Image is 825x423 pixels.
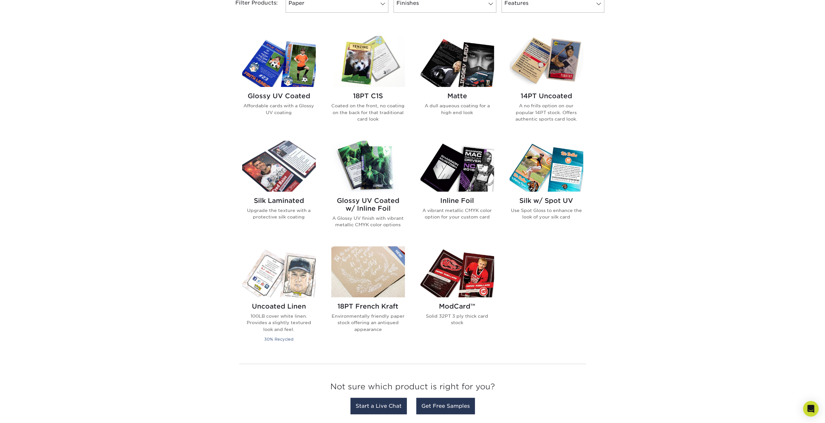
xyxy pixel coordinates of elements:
[264,337,293,342] small: 30% Recycled
[331,246,405,351] a: 18PT French Kraft Trading Cards 18PT French Kraft Environmentally friendly paper stock offering a...
[420,141,494,192] img: Inline Foil Trading Cards
[420,246,494,351] a: ModCard™ Trading Cards ModCard™ Solid 32PT 3 ply thick card stock
[331,197,405,212] h2: Glossy UV Coated w/ Inline Foil
[420,36,494,133] a: Matte Trading Cards Matte A dull aqueous coating for a high end look
[420,102,494,116] p: A dull aqueous coating for a high end look
[331,141,405,192] img: Glossy UV Coated w/ Inline Foil Trading Cards
[331,102,405,122] p: Coated on the front, no coating on the back for that traditional card look
[242,141,316,192] img: Silk Laminated Trading Cards
[331,36,405,133] a: 18PT C1S Trading Cards 18PT C1S Coated on the front, no coating on the back for that traditional ...
[510,36,583,133] a: 14PT Uncoated Trading Cards 14PT Uncoated A no frills option on our popular 14PT stock. Offers au...
[420,313,494,326] p: Solid 32PT 3 ply thick card stock
[331,36,405,87] img: 18PT C1S Trading Cards
[510,141,583,192] img: Silk w/ Spot UV Trading Cards
[331,313,405,333] p: Environmentally friendly paper stock offering an antiqued appearance
[242,36,316,87] img: Glossy UV Coated Trading Cards
[242,141,316,239] a: Silk Laminated Trading Cards Silk Laminated Upgrade the texture with a protective silk coating
[242,102,316,116] p: Affordable cards with a Glossy UV coating
[803,401,819,417] div: Open Intercom Messenger
[420,207,494,220] p: A vibrant metallic CMYK color option for your custom card
[242,36,316,133] a: Glossy UV Coated Trading Cards Glossy UV Coated Affordable cards with a Glossy UV coating
[331,246,405,297] img: 18PT French Kraft Trading Cards
[420,141,494,239] a: Inline Foil Trading Cards Inline Foil A vibrant metallic CMYK color option for your custom card
[242,246,316,351] a: Uncoated Linen Trading Cards Uncoated Linen 100LB cover white linen. Provides a slightly textured...
[331,92,405,100] h2: 18PT C1S
[242,302,316,310] h2: Uncoated Linen
[389,246,405,266] img: New Product
[242,92,316,100] h2: Glossy UV Coated
[242,246,316,297] img: Uncoated Linen Trading Cards
[242,207,316,220] p: Upgrade the texture with a protective silk coating
[420,302,494,310] h2: ModCard™
[420,92,494,100] h2: Matte
[510,92,583,100] h2: 14PT Uncoated
[331,215,405,228] p: A Glossy UV finish with vibrant metallic CMYK color options
[510,141,583,239] a: Silk w/ Spot UV Trading Cards Silk w/ Spot UV Use Spot Gloss to enhance the look of your silk card
[510,102,583,122] p: A no frills option on our popular 14PT stock. Offers authentic sports card look.
[420,36,494,87] img: Matte Trading Cards
[242,197,316,205] h2: Silk Laminated
[416,398,475,414] a: Get Free Samples
[239,377,586,399] h3: Not sure which product is right for you?
[350,398,407,414] a: Start a Live Chat
[242,313,316,333] p: 100LB cover white linen. Provides a slightly textured look and feel.
[420,197,494,205] h2: Inline Foil
[420,246,494,297] img: ModCard™ Trading Cards
[510,207,583,220] p: Use Spot Gloss to enhance the look of your silk card
[510,197,583,205] h2: Silk w/ Spot UV
[331,141,405,239] a: Glossy UV Coated w/ Inline Foil Trading Cards Glossy UV Coated w/ Inline Foil A Glossy UV finish ...
[510,36,583,87] img: 14PT Uncoated Trading Cards
[331,302,405,310] h2: 18PT French Kraft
